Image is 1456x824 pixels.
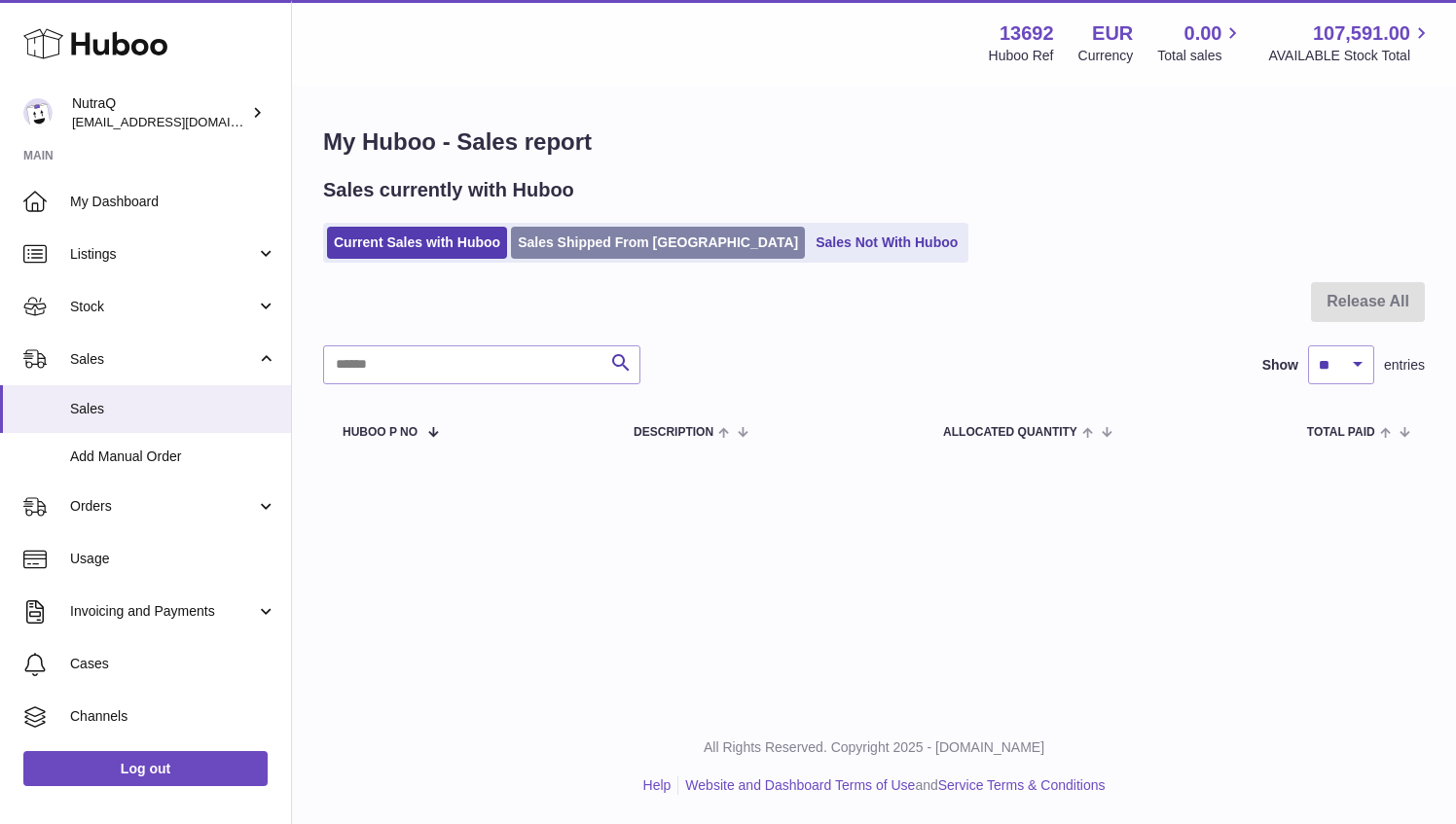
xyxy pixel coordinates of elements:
[343,426,418,439] span: Huboo P no
[643,777,672,793] a: Help
[685,777,915,793] a: Website and Dashboard Terms of Use
[327,227,507,259] a: Current Sales with Huboo
[70,298,256,316] span: Stock
[634,426,713,439] span: Description
[323,126,1425,158] h1: My Huboo - Sales report
[70,245,256,264] span: Listings
[72,94,247,131] div: NutraQ
[70,400,276,418] span: Sales
[1268,20,1433,65] a: 107,591.00 AVAILABLE Stock Total
[1268,47,1433,65] span: AVAILABLE Stock Total
[23,751,268,786] a: Log out
[72,114,286,129] span: [EMAIL_ADDRESS][DOMAIN_NAME]
[70,497,256,516] span: Orders
[70,602,256,621] span: Invoicing and Payments
[1307,426,1375,439] span: Total paid
[1092,20,1133,47] strong: EUR
[989,47,1054,65] div: Huboo Ref
[70,655,276,673] span: Cases
[1184,20,1222,47] span: 0.00
[323,177,574,203] h2: Sales currently with Huboo
[70,350,256,369] span: Sales
[511,227,805,259] a: Sales Shipped From [GEOGRAPHIC_DATA]
[1157,20,1244,65] a: 0.00 Total sales
[70,707,276,726] span: Channels
[308,738,1440,757] p: All Rights Reserved. Copyright 2025 - [DOMAIN_NAME]
[1384,356,1425,375] span: entries
[809,227,965,259] a: Sales Not With Huboo
[1313,20,1410,47] span: 107,591.00
[70,448,276,466] span: Add Manual Order
[1078,47,1134,65] div: Currency
[1262,356,1298,375] label: Show
[938,777,1106,793] a: Service Terms & Conditions
[1000,20,1054,47] strong: 13692
[678,776,1105,795] li: and
[70,193,276,211] span: My Dashboard
[70,550,276,568] span: Usage
[1157,47,1244,65] span: Total sales
[943,426,1077,439] span: ALLOCATED Quantity
[23,98,53,127] img: log@nutraq.com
